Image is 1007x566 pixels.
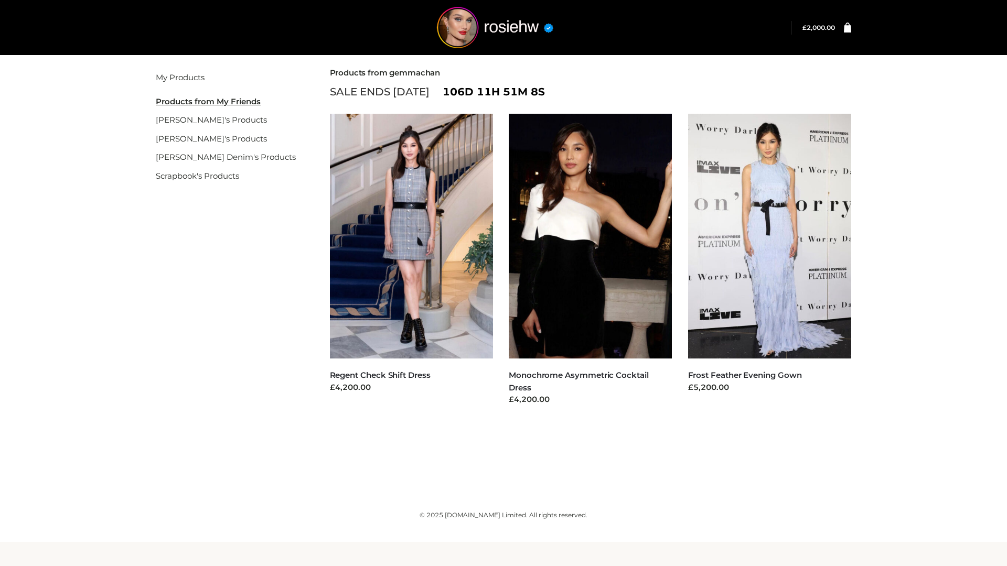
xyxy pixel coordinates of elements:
[330,382,494,394] div: £4,200.00
[416,7,574,48] img: rosiehw
[509,370,649,392] a: Monochrome Asymmetric Cocktail Dress
[443,83,545,101] span: 106d 11h 51m 8s
[802,24,835,31] a: £2,000.00
[156,152,296,162] a: [PERSON_NAME] Denim's Products
[688,370,802,380] a: Frost Feather Evening Gown
[509,394,672,406] div: £4,200.00
[156,96,261,106] u: Products from My Friends
[802,24,835,31] bdi: 2,000.00
[802,24,807,31] span: £
[156,171,239,181] a: Scrapbook's Products
[156,134,267,144] a: [PERSON_NAME]'s Products
[330,68,852,78] h2: Products from gemmachan
[330,370,431,380] a: Regent Check Shift Dress
[156,115,267,125] a: [PERSON_NAME]'s Products
[156,510,851,520] div: © 2025 [DOMAIN_NAME] Limited. All rights reserved.
[156,72,205,82] a: My Products
[688,382,852,394] div: £5,200.00
[330,83,852,101] div: SALE ENDS [DATE]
